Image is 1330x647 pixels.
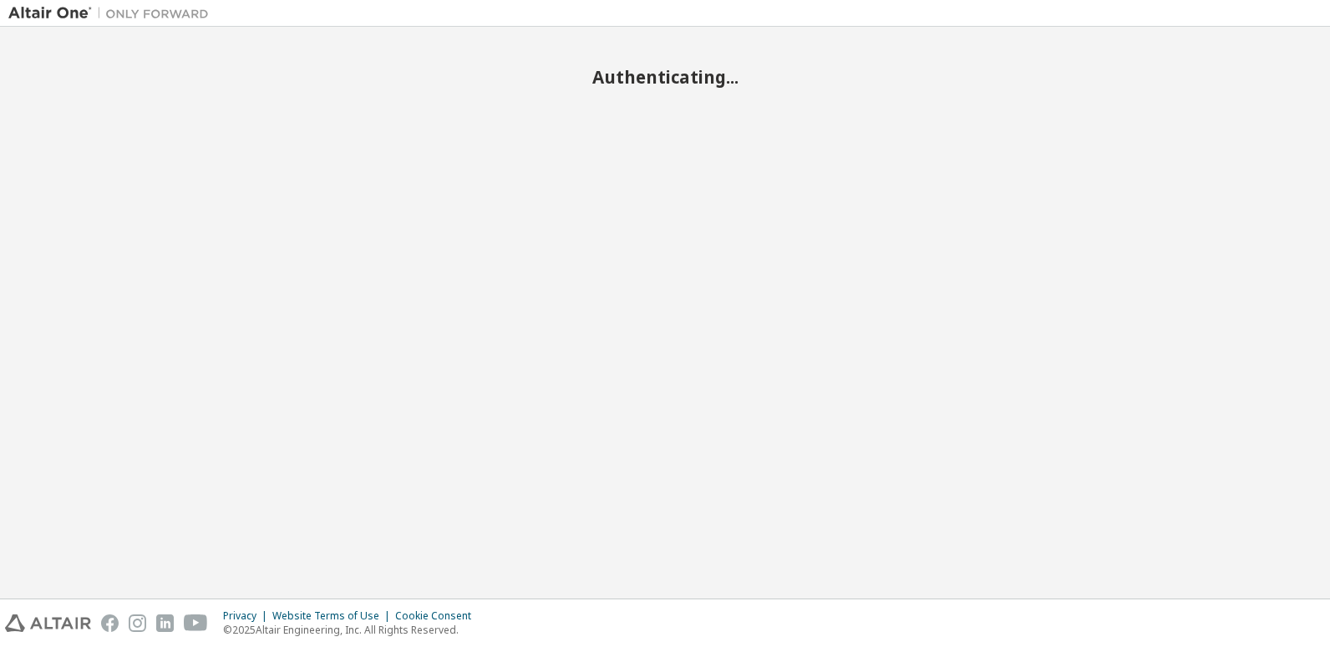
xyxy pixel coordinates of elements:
[223,609,272,623] div: Privacy
[223,623,481,637] p: © 2025 Altair Engineering, Inc. All Rights Reserved.
[184,614,208,632] img: youtube.svg
[156,614,174,632] img: linkedin.svg
[8,66,1322,88] h2: Authenticating...
[8,5,217,22] img: Altair One
[129,614,146,632] img: instagram.svg
[5,614,91,632] img: altair_logo.svg
[395,609,481,623] div: Cookie Consent
[101,614,119,632] img: facebook.svg
[272,609,395,623] div: Website Terms of Use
